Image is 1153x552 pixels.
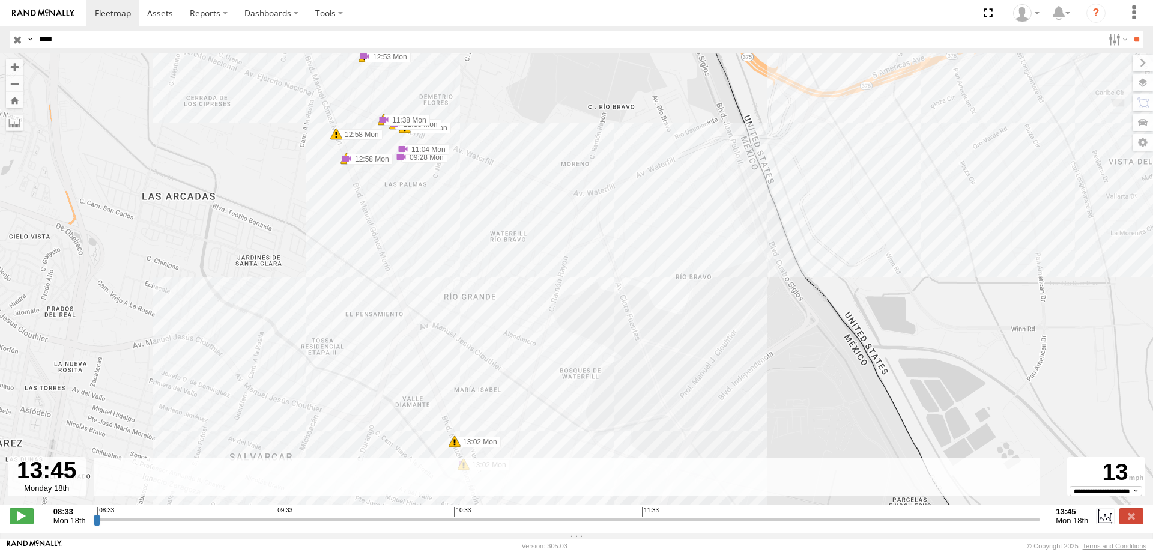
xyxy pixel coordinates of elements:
label: 11:38 Mon [384,115,430,126]
span: Mon 18th Aug 2025 [1056,516,1088,525]
label: 11:04 Mon [403,144,449,155]
label: 12:53 Mon [365,52,411,62]
div: MANUEL HERNANDEZ [1009,4,1044,22]
label: Search Query [25,31,35,48]
div: Version: 305.03 [522,542,567,550]
label: 13:02 Mon [455,437,501,447]
button: Zoom out [6,75,23,92]
span: 11:33 [642,507,659,517]
span: 10:33 [454,507,471,517]
label: 12:58 Mon [336,129,383,140]
label: Close [1119,508,1143,524]
strong: 13:45 [1056,507,1088,516]
label: 09:28 Mon [401,152,447,163]
div: © Copyright 2025 - [1027,542,1146,550]
img: rand-logo.svg [12,9,74,17]
label: Play/Stop [10,508,34,524]
span: Mon 18th Aug 2025 [53,516,86,525]
label: Map Settings [1133,134,1153,151]
strong: 08:33 [53,507,86,516]
label: 11:37 Mon [405,123,451,133]
span: 08:33 [97,507,114,517]
a: Visit our Website [7,540,62,552]
label: Measure [6,114,23,131]
span: 09:33 [276,507,292,517]
button: Zoom Home [6,92,23,108]
label: 12:58 Mon [347,154,393,165]
i: ? [1086,4,1106,23]
button: Zoom in [6,59,23,75]
label: 11:38 Mon [395,119,441,130]
label: Search Filter Options [1104,31,1130,48]
a: Terms and Conditions [1083,542,1146,550]
div: 13 [1069,459,1143,486]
